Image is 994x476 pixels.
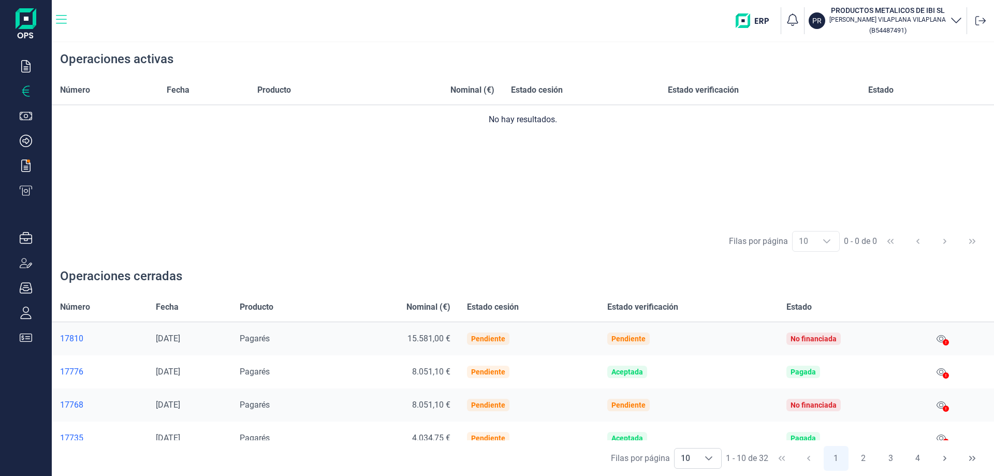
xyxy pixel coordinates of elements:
[60,268,182,284] div: Operaciones cerradas
[60,113,986,126] div: No hay resultados.
[905,229,930,254] button: Previous Page
[878,446,903,471] button: Page 3
[156,334,223,344] div: [DATE]
[406,301,450,313] span: Nominal (€)
[60,84,90,96] span: Número
[726,454,768,463] span: 1 - 10 de 32
[869,26,907,34] small: Copiar cif
[829,5,946,16] h3: PRODUCTOS METALICOS DE IBI SL
[844,237,877,246] span: 0 - 0 de 0
[257,84,291,96] span: Producto
[878,229,903,254] button: First Page
[60,433,139,443] a: 17735
[814,232,839,251] div: Choose
[809,5,962,36] button: PRPRODUCTOS METALICOS DE IBI SL[PERSON_NAME] VILAPLANA VILAPLANA(B54487491)
[240,433,270,443] span: Pagarés
[60,51,173,67] div: Operaciones activas
[932,229,957,254] button: Next Page
[407,334,450,343] span: 15.581,00 €
[450,84,494,96] span: Nominal (€)
[240,400,270,410] span: Pagarés
[611,335,646,343] div: Pendiente
[156,433,223,443] div: [DATE]
[611,452,670,465] div: Filas por página
[932,446,957,471] button: Next Page
[960,446,985,471] button: Last Page
[611,368,643,376] div: Aceptada
[60,367,139,377] a: 17776
[471,401,505,409] div: Pendiente
[796,446,821,471] button: Previous Page
[812,16,822,26] p: PR
[791,434,816,442] div: Pagada
[60,400,139,410] a: 17768
[607,301,678,313] span: Estado verificación
[412,367,450,377] span: 8.051,10 €
[791,401,837,409] div: No financiada
[240,367,270,377] span: Pagarés
[471,335,505,343] div: Pendiente
[412,400,450,410] span: 8.051,10 €
[471,368,505,376] div: Pendiente
[471,434,505,442] div: Pendiente
[791,335,837,343] div: No financiada
[696,449,721,468] div: Choose
[156,367,223,377] div: [DATE]
[829,16,946,24] p: [PERSON_NAME] VILAPLANA VILAPLANA
[511,84,563,96] span: Estado cesión
[736,13,777,28] img: erp
[467,301,519,313] span: Estado cesión
[412,433,450,443] span: 4.034,75 €
[240,334,270,343] span: Pagarés
[60,301,90,313] span: Número
[960,229,985,254] button: Last Page
[675,449,696,468] span: 10
[905,446,930,471] button: Page 4
[868,84,894,96] span: Estado
[611,401,646,409] div: Pendiente
[611,434,643,442] div: Aceptada
[824,446,849,471] button: Page 1
[769,446,794,471] button: First Page
[668,84,739,96] span: Estado verificación
[851,446,875,471] button: Page 2
[729,235,788,248] div: Filas por página
[786,301,812,313] span: Estado
[16,8,36,41] img: Logo de aplicación
[156,400,223,410] div: [DATE]
[167,84,189,96] span: Fecha
[791,368,816,376] div: Pagada
[60,334,139,344] a: 17810
[156,301,179,313] span: Fecha
[240,301,273,313] span: Producto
